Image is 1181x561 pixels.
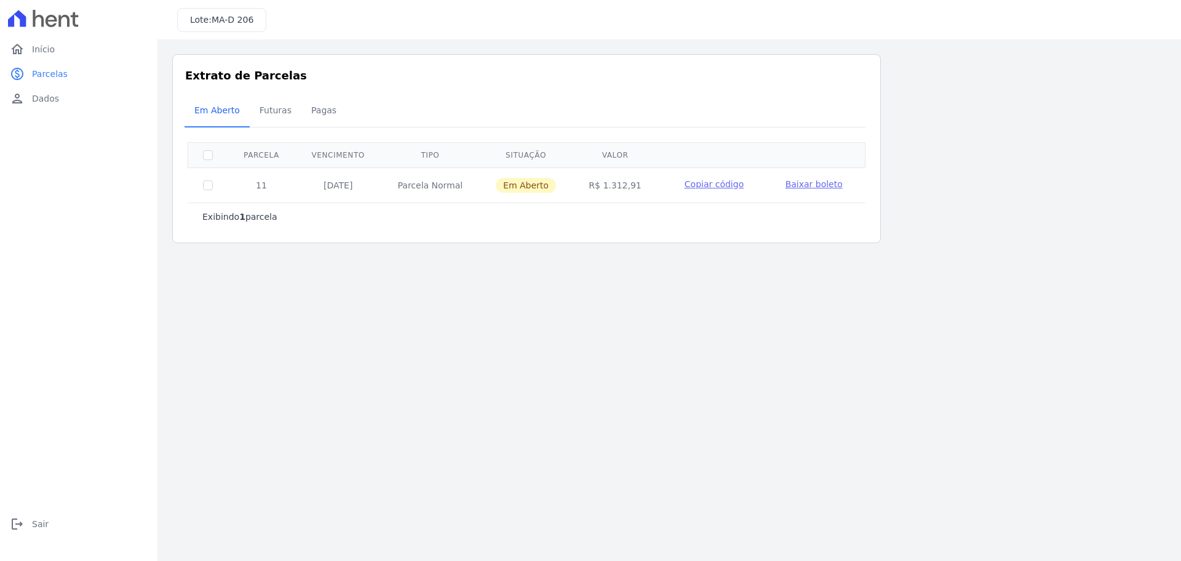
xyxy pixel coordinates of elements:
a: Em Aberto [185,95,250,127]
span: Baixar boleto [785,179,843,189]
span: Futuras [252,98,299,123]
td: R$ 1.312,91 [573,167,658,203]
span: Em Aberto [187,98,247,123]
a: personDados [5,86,153,111]
span: Pagas [304,98,344,123]
a: paidParcelas [5,62,153,86]
span: Copiar código [685,179,744,189]
td: 11 [228,167,295,203]
a: homeInício [5,37,153,62]
b: 1 [239,212,245,222]
i: home [10,42,25,57]
a: Pagas [301,95,346,127]
i: logout [10,517,25,531]
span: Dados [32,92,59,105]
td: [DATE] [295,167,381,203]
a: Baixar boleto [785,178,843,190]
th: Tipo [381,142,479,167]
span: Em Aberto [496,178,556,193]
i: person [10,91,25,106]
th: Parcela [228,142,295,167]
a: logoutSair [5,512,153,536]
span: MA-D 206 [212,15,253,25]
h3: Lote: [190,14,253,26]
h3: Extrato de Parcelas [185,67,868,84]
span: Sair [32,518,49,530]
th: Situação [479,142,573,167]
span: Início [32,43,55,55]
p: Exibindo parcela [202,211,277,223]
span: Parcelas [32,68,68,80]
a: Futuras [250,95,301,127]
th: Vencimento [295,142,381,167]
td: Parcela Normal [381,167,479,203]
i: paid [10,67,25,81]
button: Copiar código [672,178,755,190]
th: Valor [573,142,658,167]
